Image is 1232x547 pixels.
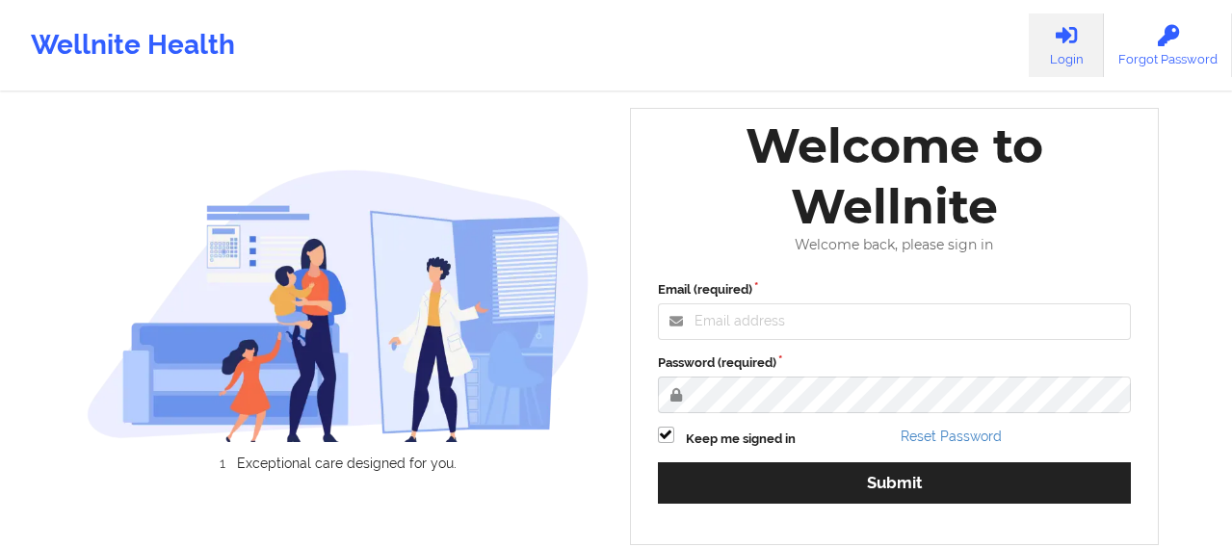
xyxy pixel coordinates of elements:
[658,462,1132,504] button: Submit
[104,456,590,471] li: Exceptional care designed for you.
[658,353,1132,373] label: Password (required)
[1104,13,1232,77] a: Forgot Password
[644,237,1145,253] div: Welcome back, please sign in
[87,169,590,442] img: wellnite-auth-hero_200.c722682e.png
[658,303,1132,340] input: Email address
[644,116,1145,237] div: Welcome to Wellnite
[686,430,796,449] label: Keep me signed in
[658,280,1132,300] label: Email (required)
[901,429,1002,444] a: Reset Password
[1029,13,1104,77] a: Login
